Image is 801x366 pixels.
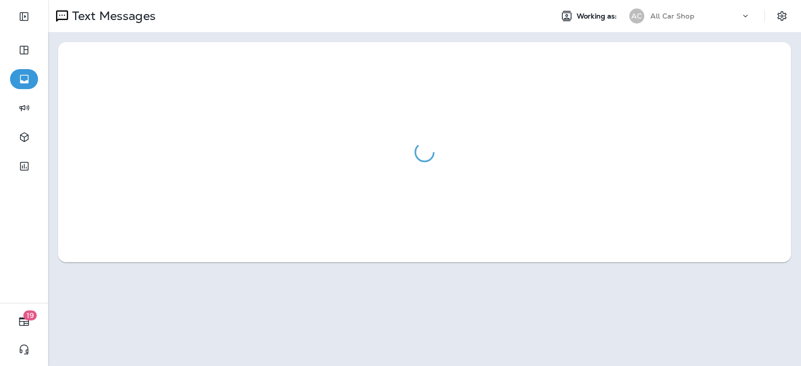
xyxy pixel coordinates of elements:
[24,310,37,320] span: 19
[68,9,156,24] p: Text Messages
[650,12,694,20] p: All Car Shop
[773,7,791,25] button: Settings
[629,9,644,24] div: AC
[10,311,38,331] button: 19
[10,7,38,27] button: Expand Sidebar
[577,12,619,21] span: Working as:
